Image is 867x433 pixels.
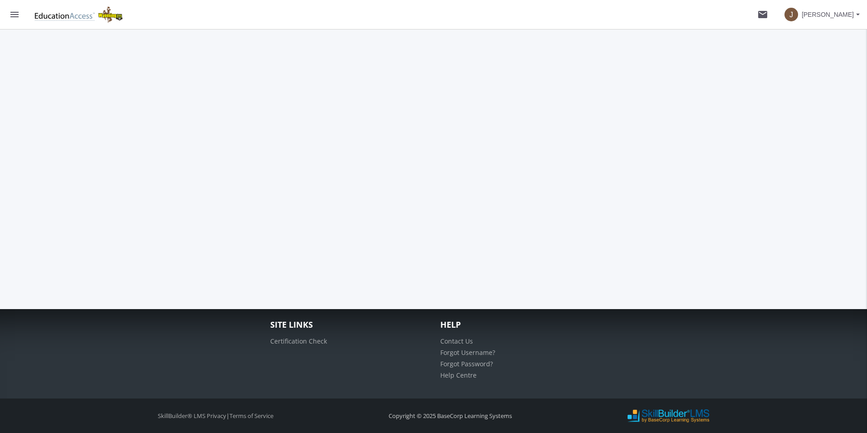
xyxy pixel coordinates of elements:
[757,9,768,20] mat-icon: mail
[440,359,493,368] a: Forgot Password?
[158,412,226,420] a: SkillBuilder® LMS Privacy
[9,9,20,20] mat-icon: menu
[336,412,565,420] div: Copyright © 2025 BaseCorp Learning Systems
[784,8,798,21] span: J
[628,409,709,423] img: SkillBuilder LMS Logo
[270,320,427,330] h4: Site Links
[270,337,327,345] a: Certification Check
[440,337,473,345] a: Contact Us
[440,348,495,357] a: Forgot Username?
[29,5,129,24] img: logo.png
[105,412,326,420] div: |
[802,6,854,23] span: [PERSON_NAME]
[229,412,273,420] a: Terms of Service
[440,320,597,330] h4: Help
[440,371,477,379] a: Help Centre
